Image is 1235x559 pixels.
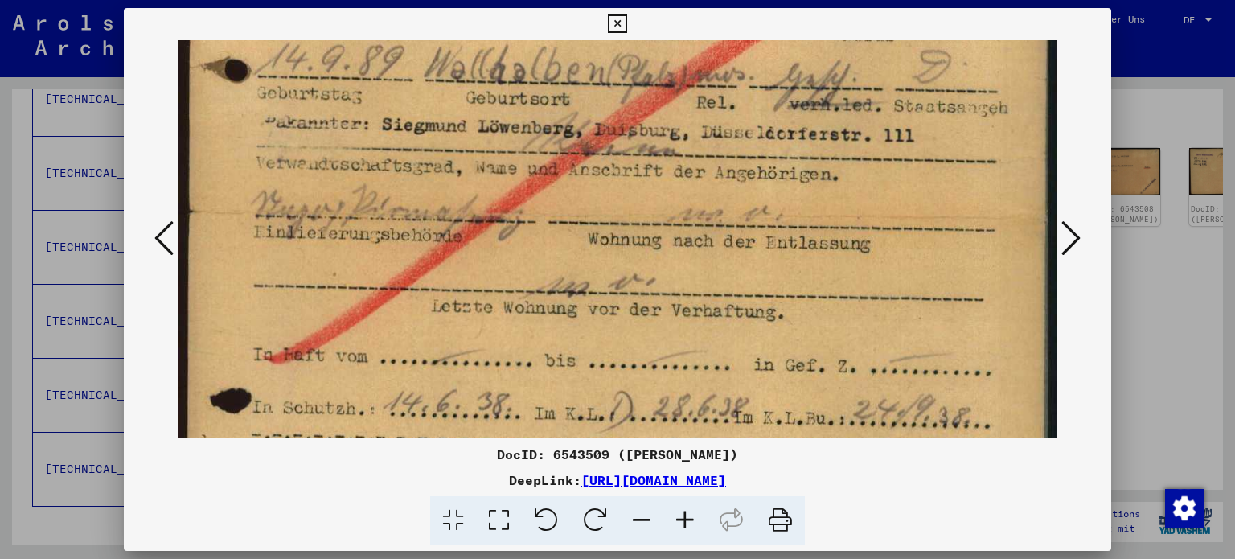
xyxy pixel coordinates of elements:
[1164,488,1203,527] div: Zustimmung ändern
[124,471,1112,490] div: DeepLink:
[581,472,726,488] a: [URL][DOMAIN_NAME]
[1165,489,1204,528] img: Zustimmung ändern
[124,445,1112,464] div: DocID: 6543509 ([PERSON_NAME])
